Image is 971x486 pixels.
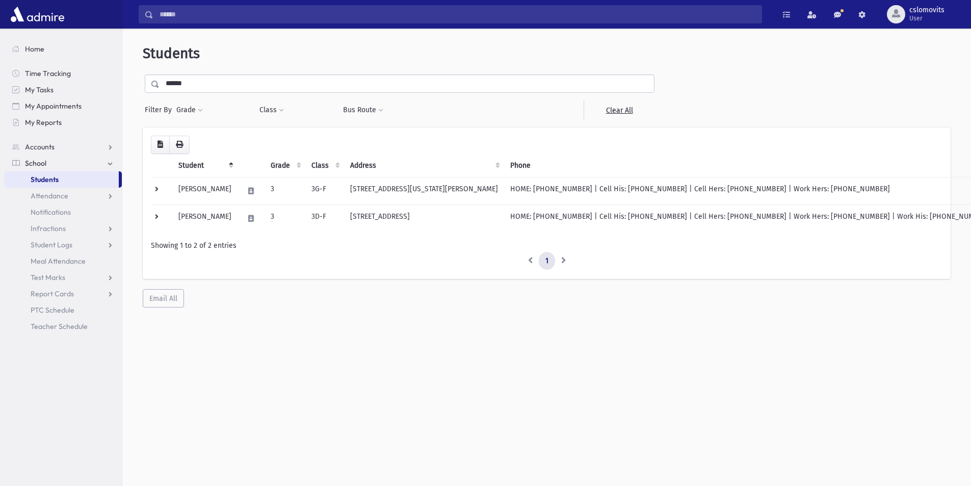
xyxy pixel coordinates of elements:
[4,171,119,188] a: Students
[4,220,122,237] a: Infractions
[143,289,184,308] button: Email All
[31,191,68,200] span: Attendance
[265,204,305,232] td: 3
[31,257,86,266] span: Meal Attendance
[4,318,122,335] a: Teacher Schedule
[31,305,74,315] span: PTC Schedule
[4,188,122,204] a: Attendance
[344,204,504,232] td: [STREET_ADDRESS]
[31,240,72,249] span: Student Logs
[4,269,122,286] a: Test Marks
[31,224,66,233] span: Infractions
[172,154,238,177] th: Student: activate to sort column descending
[145,105,176,115] span: Filter By
[25,69,71,78] span: Time Tracking
[4,302,122,318] a: PTC Schedule
[172,177,238,204] td: [PERSON_NAME]
[344,177,504,204] td: [STREET_ADDRESS][US_STATE][PERSON_NAME]
[305,177,344,204] td: 3G-F
[25,85,54,94] span: My Tasks
[31,273,65,282] span: Test Marks
[25,118,62,127] span: My Reports
[4,204,122,220] a: Notifications
[343,101,384,119] button: Bus Route
[4,41,122,57] a: Home
[31,208,71,217] span: Notifications
[259,101,284,119] button: Class
[4,253,122,269] a: Meal Attendance
[25,159,46,168] span: School
[31,289,74,298] span: Report Cards
[909,14,944,22] span: User
[265,154,305,177] th: Grade: activate to sort column ascending
[909,6,944,14] span: cslomovits
[4,237,122,253] a: Student Logs
[4,139,122,155] a: Accounts
[151,240,942,251] div: Showing 1 to 2 of 2 entries
[305,154,344,177] th: Class: activate to sort column ascending
[143,45,200,62] span: Students
[4,82,122,98] a: My Tasks
[584,101,654,119] a: Clear All
[4,114,122,131] a: My Reports
[169,136,190,154] button: Print
[539,252,555,270] a: 1
[25,142,55,151] span: Accounts
[172,204,238,232] td: [PERSON_NAME]
[4,286,122,302] a: Report Cards
[25,44,44,54] span: Home
[153,5,762,23] input: Search
[151,136,170,154] button: CSV
[344,154,504,177] th: Address: activate to sort column ascending
[4,65,122,82] a: Time Tracking
[25,101,82,111] span: My Appointments
[31,322,88,331] span: Teacher Schedule
[31,175,59,184] span: Students
[8,4,67,24] img: AdmirePro
[305,204,344,232] td: 3D-F
[176,101,203,119] button: Grade
[4,98,122,114] a: My Appointments
[265,177,305,204] td: 3
[4,155,122,171] a: School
